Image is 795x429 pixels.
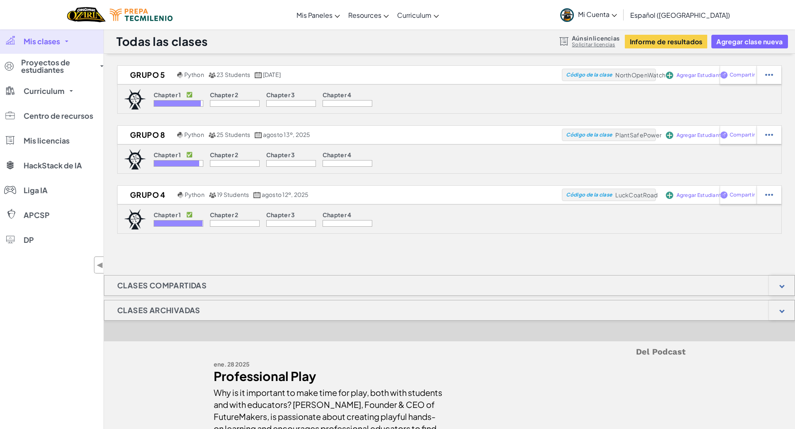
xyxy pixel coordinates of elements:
[208,72,216,78] img: MultipleUsers.png
[296,11,332,19] span: Mis Paneles
[765,131,773,139] img: IconStudentEllipsis.svg
[578,10,617,19] span: Mi Cuenta
[209,192,216,198] img: MultipleUsers.png
[124,149,146,170] img: logo
[730,72,755,77] span: Compartir
[124,209,146,230] img: logo
[765,191,773,199] img: IconStudentEllipsis.svg
[323,151,352,158] p: Chapter 4
[566,72,612,77] span: Código de la clase
[253,192,261,198] img: calendar.svg
[214,358,443,370] div: ene. 28 2025
[765,71,773,79] img: IconStudentEllipsis.svg
[186,91,193,98] p: ✅
[124,89,146,110] img: logo
[154,151,181,158] p: Chapter 1
[625,35,708,48] button: Informe de resultados
[104,275,219,296] h1: Clases compartidas
[118,189,562,201] a: Grupo 4 Python 19 Students agosto 12º, 2025
[186,151,193,158] p: ✅
[217,131,251,138] span: 25 Students
[572,41,619,48] a: Solicitar licencias
[566,192,612,197] span: Código de la clase
[677,73,727,78] span: Agregar Estudiantes
[118,129,175,141] h2: Grupo 8
[184,71,204,78] span: Python
[110,9,173,21] img: Tecmilenio logo
[720,131,728,139] img: IconShare_Purple.svg
[615,191,658,199] span: LuckCoatRoad
[615,71,665,79] span: NorthOpenWatch
[208,132,216,138] img: MultipleUsers.png
[118,69,562,81] a: Grupo 5 Python 23 Students [DATE]
[186,211,193,218] p: ✅
[24,112,93,120] span: Centro de recursos
[217,71,251,78] span: 23 Students
[266,151,295,158] p: Chapter 3
[323,91,352,98] p: Chapter 4
[178,192,184,198] img: python.png
[262,191,309,198] span: agosto 12º, 2025
[118,129,562,141] a: Grupo 8 Python 25 Students agosto 13º, 2025
[348,11,381,19] span: Resources
[24,38,60,45] span: Mis clases
[560,8,574,22] img: avatar
[677,193,727,198] span: Agregar Estudiantes
[116,34,208,49] h1: Todas las clases
[566,132,612,137] span: Código de la clase
[210,151,238,158] p: Chapter 2
[67,6,106,23] a: Ozaria by CodeCombat logo
[96,259,104,271] span: ◀
[154,91,181,98] p: Chapter 1
[210,211,238,218] p: Chapter 2
[67,6,106,23] img: Home
[266,91,295,98] p: Chapter 3
[666,192,673,199] img: IconAddStudents.svg
[214,370,443,382] div: Professional Play
[720,71,728,79] img: IconShare_Purple.svg
[397,11,431,19] span: Curriculum
[344,4,393,26] a: Resources
[666,72,673,79] img: IconAddStudents.svg
[730,132,755,137] span: Compartir
[184,131,204,138] span: Python
[572,35,619,41] span: Aún sin licencias
[615,131,662,139] span: PlantSafePower
[24,187,48,194] span: Liga IA
[177,132,183,138] img: python.png
[185,191,205,198] span: Python
[177,72,183,78] img: python.png
[323,211,352,218] p: Chapter 4
[677,133,727,138] span: Agregar Estudiantes
[217,191,249,198] span: 19 Students
[24,162,82,169] span: HackStack de IA
[104,300,213,321] h1: Clases Archivadas
[210,91,238,98] p: Chapter 2
[118,69,175,81] h2: Grupo 5
[556,2,621,28] a: Mi Cuenta
[666,132,673,139] img: IconAddStudents.svg
[255,72,262,78] img: calendar.svg
[21,59,95,74] span: Proyectos de estudiantes
[24,137,70,144] span: Mis licencias
[255,132,262,138] img: calendar.svg
[263,71,281,78] span: [DATE]
[711,35,788,48] button: Agregar clase nueva
[730,192,755,197] span: Compartir
[720,191,728,199] img: IconShare_Purple.svg
[630,11,730,19] span: Español ([GEOGRAPHIC_DATA])
[266,211,295,218] p: Chapter 3
[393,4,443,26] a: Curriculum
[626,4,734,26] a: Español ([GEOGRAPHIC_DATA])
[292,4,344,26] a: Mis Paneles
[154,211,181,218] p: Chapter 1
[214,345,686,358] h5: Del Podcast
[118,189,176,201] h2: Grupo 4
[24,87,65,95] span: Curriculum
[263,131,311,138] span: agosto 13º, 2025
